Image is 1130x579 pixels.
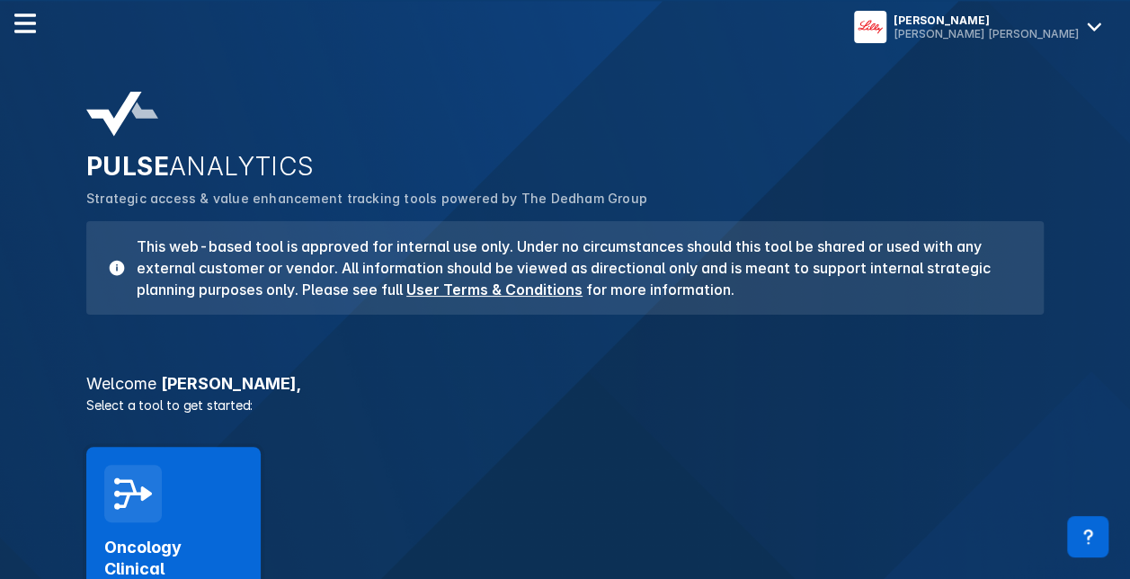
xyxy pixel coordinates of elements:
p: Select a tool to get started: [76,396,1054,414]
img: menu button [858,14,883,40]
p: Strategic access & value enhancement tracking tools powered by The Dedham Group [86,189,1044,209]
div: [PERSON_NAME] [PERSON_NAME] [894,27,1080,40]
div: Contact Support [1067,516,1108,557]
span: Welcome [86,374,156,393]
img: pulse-analytics-logo [86,92,158,137]
h3: This web-based tool is approved for internal use only. Under no circumstances should this tool be... [126,236,1022,300]
span: ANALYTICS [169,151,315,182]
h2: PULSE [86,151,1044,182]
div: [PERSON_NAME] [894,13,1080,27]
h3: [PERSON_NAME] , [76,376,1054,392]
a: User Terms & Conditions [406,281,583,298]
img: menu--horizontal.svg [14,13,36,34]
